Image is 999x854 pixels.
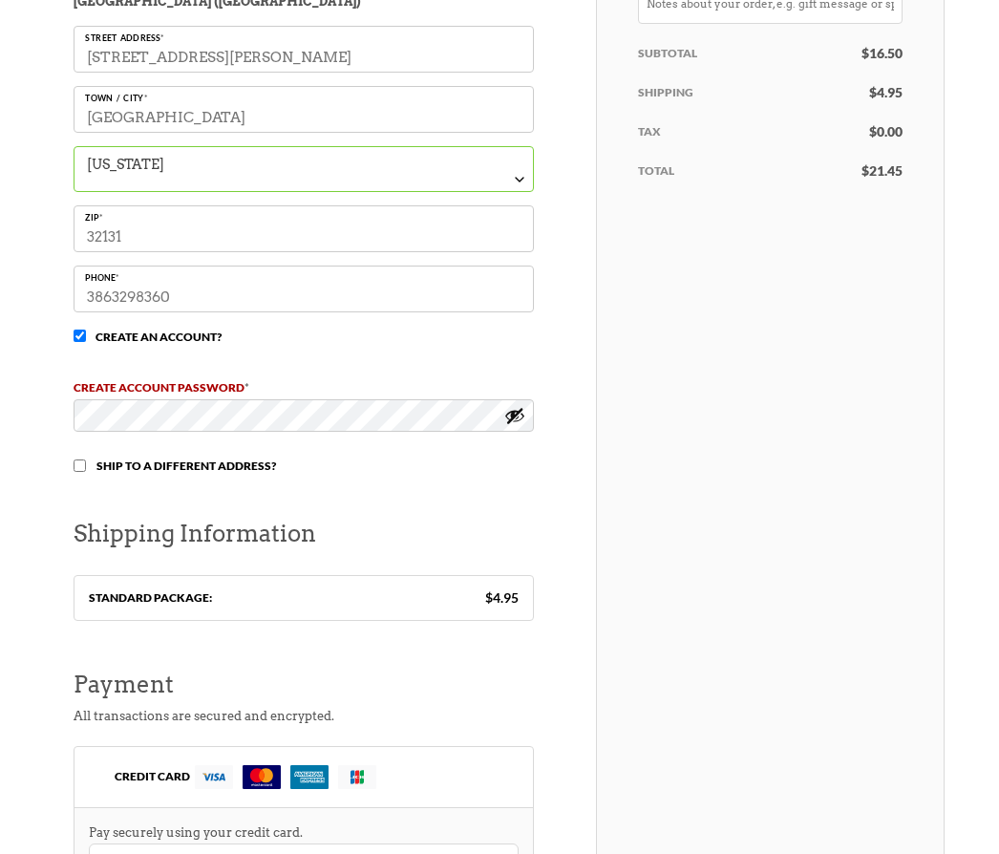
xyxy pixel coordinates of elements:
[861,162,903,179] bdi: 21.45
[869,123,903,139] bdi: 0.00
[638,112,861,151] th: Tax
[638,73,861,112] th: Shipping
[74,706,534,727] p: All transactions are secured and encrypted.
[74,664,534,705] h3: Payment
[504,405,525,426] button: Show password
[869,84,877,100] span: $
[74,459,86,472] input: Ship to a different address?
[74,330,86,342] input: Create an account?
[74,362,534,399] label: Create account password
[861,45,869,61] span: $
[89,590,519,607] label: Standard Package:
[338,765,376,789] img: jcb
[638,33,861,73] th: Subtotal
[89,822,519,843] p: Pay securely using your credit card.
[638,151,861,190] th: Total
[485,589,519,606] bdi: 4.95
[74,146,534,192] span: State
[861,45,903,61] bdi: 16.50
[74,747,533,807] label: CREDIT CARD
[96,459,276,473] span: Ship to a different address?
[485,589,493,606] span: $
[96,330,222,344] span: Create an account?
[861,162,869,179] span: $
[290,765,329,789] img: amex
[195,765,233,789] img: visa
[74,147,533,179] span: Florida
[869,123,877,139] span: $
[869,84,903,100] bdi: 4.95
[74,513,534,554] h3: Shipping Information
[243,765,281,789] img: mastercard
